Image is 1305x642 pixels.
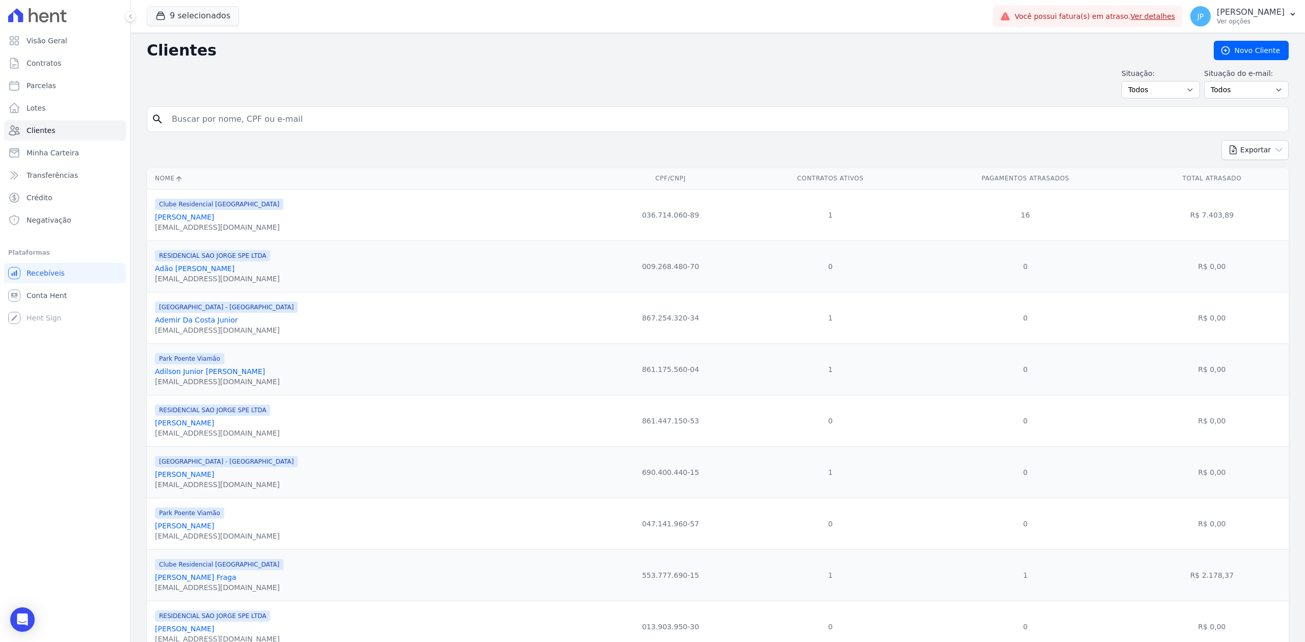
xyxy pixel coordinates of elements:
[596,549,745,601] td: 553.777.690-15
[1182,2,1305,31] button: JP [PERSON_NAME] Ver opções
[155,573,237,581] a: [PERSON_NAME] Fraga
[4,75,126,96] a: Parcelas
[155,353,224,364] span: Park Poente Viamão
[1135,343,1289,395] td: R$ 0,00
[745,292,916,343] td: 1
[155,559,283,570] span: Clube Residencial [GEOGRAPHIC_DATA]
[27,215,71,225] span: Negativação
[916,168,1135,189] th: Pagamentos Atrasados
[916,343,1135,395] td: 0
[27,170,78,180] span: Transferências
[27,125,55,136] span: Clientes
[147,41,1197,60] h2: Clientes
[27,81,56,91] span: Parcelas
[155,325,298,335] div: [EMAIL_ADDRESS][DOMAIN_NAME]
[27,290,67,301] span: Conta Hent
[1135,189,1289,240] td: R$ 7.403,89
[4,31,126,51] a: Visão Geral
[745,498,916,549] td: 0
[916,395,1135,446] td: 0
[155,264,234,273] a: Adão [PERSON_NAME]
[27,193,53,203] span: Crédito
[745,240,916,292] td: 0
[596,395,745,446] td: 861.447.150-53
[155,610,270,622] span: RESIDENCIAL SAO JORGE SPE LTDA
[4,285,126,306] a: Conta Hent
[155,507,224,519] span: Park Poente Viamão
[4,120,126,141] a: Clientes
[1014,11,1175,22] span: Você possui fatura(s) em atraso.
[155,582,283,593] div: [EMAIL_ADDRESS][DOMAIN_NAME]
[596,168,745,189] th: CPF/CNPJ
[745,446,916,498] td: 1
[1214,41,1289,60] a: Novo Cliente
[155,199,283,210] span: Clube Residencial [GEOGRAPHIC_DATA]
[155,470,214,478] a: [PERSON_NAME]
[155,625,214,633] a: [PERSON_NAME]
[4,210,126,230] a: Negativação
[596,446,745,498] td: 690.400.440-15
[1135,446,1289,498] td: R$ 0,00
[916,446,1135,498] td: 0
[1135,292,1289,343] td: R$ 0,00
[1217,17,1285,25] p: Ver opções
[27,36,67,46] span: Visão Geral
[27,103,46,113] span: Lotes
[27,58,61,68] span: Contratos
[10,607,35,632] div: Open Intercom Messenger
[147,6,239,25] button: 9 selecionados
[1121,68,1200,79] label: Situação:
[916,498,1135,549] td: 0
[1135,168,1289,189] th: Total Atrasado
[155,213,214,221] a: [PERSON_NAME]
[745,549,916,601] td: 1
[1197,13,1204,20] span: JP
[27,268,65,278] span: Recebíveis
[916,189,1135,240] td: 16
[4,188,126,208] a: Crédito
[1135,549,1289,601] td: R$ 2.178,37
[596,343,745,395] td: 861.175.560-04
[596,498,745,549] td: 047.141.960-57
[1135,395,1289,446] td: R$ 0,00
[8,247,122,259] div: Plataformas
[147,168,596,189] th: Nome
[155,531,280,541] div: [EMAIL_ADDRESS][DOMAIN_NAME]
[166,109,1284,129] input: Buscar por nome, CPF ou e-mail
[596,189,745,240] td: 036.714.060-89
[745,168,916,189] th: Contratos Ativos
[155,367,265,376] a: Adilson Junior [PERSON_NAME]
[596,240,745,292] td: 009.268.480-70
[155,479,298,490] div: [EMAIL_ADDRESS][DOMAIN_NAME]
[155,456,298,467] span: [GEOGRAPHIC_DATA] - [GEOGRAPHIC_DATA]
[745,189,916,240] td: 1
[745,395,916,446] td: 0
[4,53,126,73] a: Contratos
[155,250,270,261] span: RESIDENCIAL SAO JORGE SPE LTDA
[155,377,280,387] div: [EMAIL_ADDRESS][DOMAIN_NAME]
[4,98,126,118] a: Lotes
[1204,68,1289,79] label: Situação do e-mail:
[745,343,916,395] td: 1
[916,240,1135,292] td: 0
[155,274,280,284] div: [EMAIL_ADDRESS][DOMAIN_NAME]
[155,405,270,416] span: RESIDENCIAL SAO JORGE SPE LTDA
[27,148,79,158] span: Minha Carteira
[155,419,214,427] a: [PERSON_NAME]
[155,316,238,324] a: Ademir Da Costa Junior
[1135,240,1289,292] td: R$ 0,00
[4,263,126,283] a: Recebíveis
[151,113,164,125] i: search
[155,302,298,313] span: [GEOGRAPHIC_DATA] - [GEOGRAPHIC_DATA]
[916,549,1135,601] td: 1
[1131,12,1176,20] a: Ver detalhes
[596,292,745,343] td: 867.254.320-34
[1135,498,1289,549] td: R$ 0,00
[4,143,126,163] a: Minha Carteira
[1221,140,1289,160] button: Exportar
[916,292,1135,343] td: 0
[155,222,283,232] div: [EMAIL_ADDRESS][DOMAIN_NAME]
[155,522,214,530] a: [PERSON_NAME]
[155,428,280,438] div: [EMAIL_ADDRESS][DOMAIN_NAME]
[4,165,126,185] a: Transferências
